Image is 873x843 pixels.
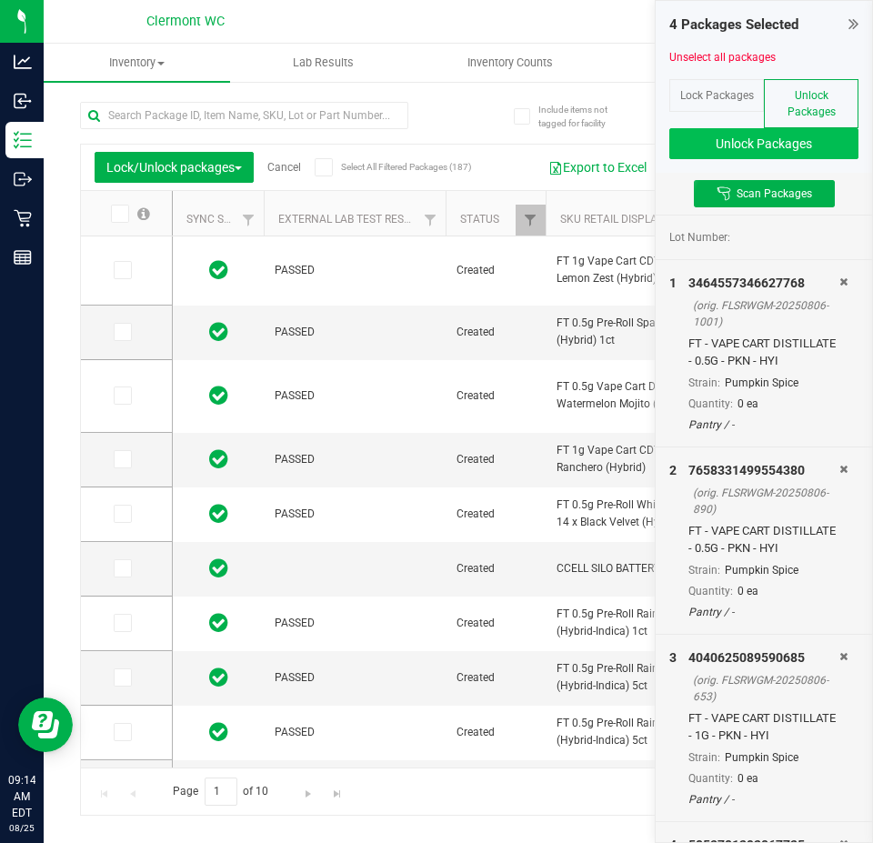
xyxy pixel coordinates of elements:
[557,497,735,531] span: FT 0.5g Pre-Roll White Hot Guava 14 x Black Velvet (Hybrid) 1ct
[18,697,73,752] iframe: Resource center
[8,821,35,835] p: 08/25
[275,724,435,741] span: PASSED
[557,715,735,749] span: FT 0.5g Pre-Roll Rainbow Harbor (Hybrid-Indica) 5ct
[209,257,228,283] span: In Sync
[537,152,658,183] button: Export to Excel
[14,131,32,149] inline-svg: Inventory
[538,103,629,130] span: Include items not tagged for facility
[669,51,776,64] a: Unselect all packages
[669,229,730,246] span: Lot Number:
[275,451,435,468] span: PASSED
[186,213,256,226] a: Sync Status
[457,506,535,523] span: Created
[209,556,228,581] span: In Sync
[44,55,230,71] span: Inventory
[688,772,733,785] span: Quantity:
[688,522,839,557] div: FT - VAPE CART DISTILLATE - 0.5G - PKN - HYI
[688,604,839,620] div: Pantry / -
[275,262,435,279] span: PASSED
[275,615,435,632] span: PASSED
[416,44,603,82] a: Inventory Counts
[275,324,435,341] span: PASSED
[725,751,798,764] span: Pumpkin Spice
[205,778,237,806] input: 1
[234,205,264,236] a: Filter
[209,447,228,472] span: In Sync
[443,55,577,71] span: Inventory Counts
[209,719,228,745] span: In Sync
[738,397,758,410] span: 0 ea
[137,207,150,220] span: Select all records on this page
[267,161,301,174] a: Cancel
[738,585,758,597] span: 0 ea
[688,416,839,433] div: Pantry / -
[106,160,242,175] span: Lock/Unlock packages
[557,660,735,695] span: FT 0.5g Pre-Roll Rainbow Harbor (Hybrid-Indica) 5ct
[688,397,733,410] span: Quantity:
[693,485,839,517] div: (orig. FLSRWGM-20250806-890)
[737,186,812,201] span: Scan Packages
[457,669,535,687] span: Created
[457,324,535,341] span: Created
[80,102,408,129] input: Search Package ID, Item Name, SKU, Lot or Part Number...
[688,751,720,764] span: Strain:
[416,205,446,236] a: Filter
[557,253,735,287] span: FT 1g Vape Cart CDT Distillate Lemon Zest (Hybrid)
[44,44,230,82] a: Inventory
[557,560,735,577] span: CCELL SILO BATTERY BLACK
[14,53,32,71] inline-svg: Analytics
[693,672,839,705] div: (orig. FLSRWGM-20250806-653)
[688,585,733,597] span: Quantity:
[157,778,284,806] span: Page of 10
[560,213,697,226] a: SKU Retail Display Name
[209,383,228,408] span: In Sync
[460,213,499,226] a: Status
[268,55,378,71] span: Lab Results
[209,610,228,636] span: In Sync
[738,772,758,785] span: 0 ea
[14,209,32,227] inline-svg: Retail
[688,564,720,577] span: Strain:
[688,791,839,808] div: Pantry / -
[688,376,720,389] span: Strain:
[688,335,839,370] div: FT - VAPE CART DISTILLATE - 0.5G - PKN - HYI
[209,319,228,345] span: In Sync
[688,461,839,480] div: 7658331499554380
[457,560,535,577] span: Created
[669,276,677,290] span: 1
[669,128,858,159] button: Unlock Packages
[788,89,836,118] span: Unlock Packages
[688,709,839,745] div: FT - VAPE CART DISTILLATE - 1G - PKN - HYI
[557,378,735,413] span: FT 0.5g Vape Cart Distillate Watermelon Mojito (Hybrid)
[457,451,535,468] span: Created
[95,152,254,183] button: Lock/Unlock packages
[14,92,32,110] inline-svg: Inbound
[557,315,735,349] span: FT 0.5g Pre-Roll Space Case (Hybrid) 1ct
[324,778,350,802] a: Go to the last page
[457,262,535,279] span: Created
[230,44,416,82] a: Lab Results
[278,213,421,226] a: External Lab Test Result
[557,606,735,640] span: FT 0.5g Pre-Roll Rainbow Harbor (Hybrid-Indica) 1ct
[725,376,798,389] span: Pumpkin Spice
[688,274,839,293] div: 3464557346627768
[693,297,839,330] div: (orig. FLSRWGM-20250806-1001)
[688,648,839,667] div: 4040625089590685
[146,14,225,29] span: Clermont WC
[209,665,228,690] span: In Sync
[457,387,535,405] span: Created
[209,501,228,527] span: In Sync
[275,387,435,405] span: PASSED
[341,162,432,172] span: Select All Filtered Packages (187)
[669,650,677,665] span: 3
[8,772,35,821] p: 09:14 AM EDT
[725,564,798,577] span: Pumpkin Spice
[275,506,435,523] span: PASSED
[669,463,677,477] span: 2
[14,170,32,188] inline-svg: Outbound
[457,724,535,741] span: Created
[14,248,32,266] inline-svg: Reports
[680,89,754,102] span: Lock Packages
[275,669,435,687] span: PASSED
[296,778,322,802] a: Go to the next page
